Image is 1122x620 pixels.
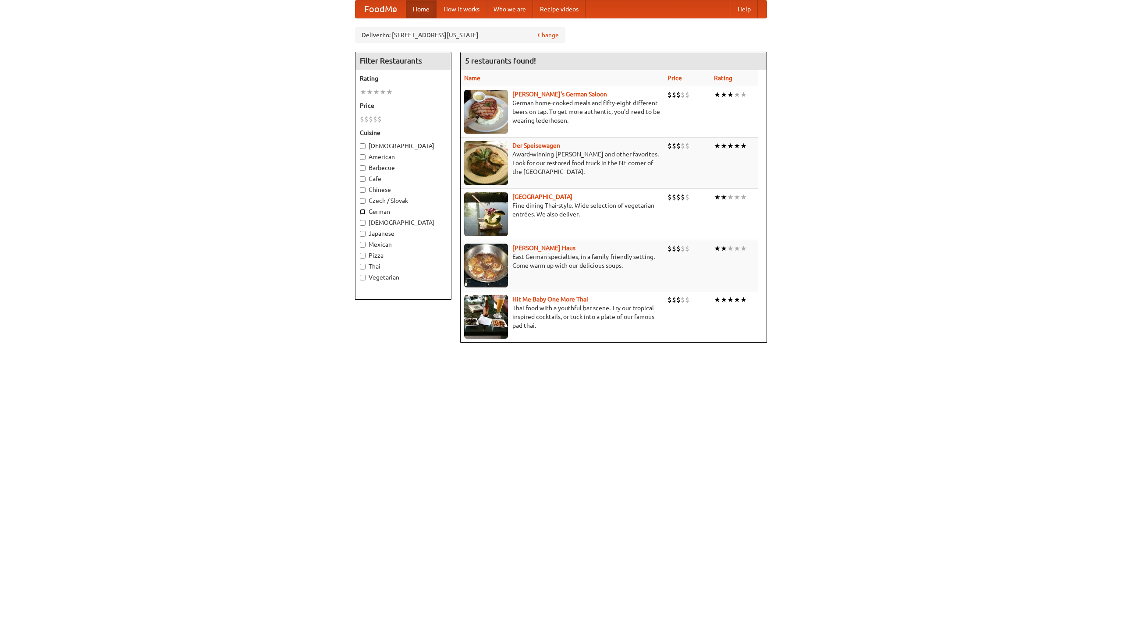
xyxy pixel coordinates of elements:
input: American [360,154,366,160]
li: ★ [740,244,747,253]
li: $ [681,295,685,305]
label: German [360,207,447,216]
li: $ [676,244,681,253]
input: [DEMOGRAPHIC_DATA] [360,220,366,226]
li: ★ [714,141,721,151]
a: Recipe videos [533,0,586,18]
img: satay.jpg [464,192,508,236]
input: Thai [360,264,366,269]
li: ★ [734,141,740,151]
li: $ [676,192,681,202]
a: Name [464,74,480,81]
li: ★ [373,87,380,97]
li: $ [685,192,689,202]
li: $ [377,114,382,124]
h5: Price [360,101,447,110]
p: East German specialties, in a family-friendly setting. Come warm up with our delicious soups. [464,252,660,270]
a: How it works [437,0,486,18]
a: [GEOGRAPHIC_DATA] [512,193,572,200]
li: ★ [734,90,740,99]
li: $ [672,295,676,305]
li: $ [681,90,685,99]
a: [PERSON_NAME] Haus [512,244,575,252]
li: ★ [734,295,740,305]
li: ★ [740,295,747,305]
li: ★ [721,295,727,305]
input: Mexican [360,242,366,248]
input: Japanese [360,231,366,237]
label: Barbecue [360,163,447,172]
li: ★ [727,244,734,253]
p: Award-winning [PERSON_NAME] and other favorites. Look for our restored food truck in the NE corne... [464,150,660,176]
img: speisewagen.jpg [464,141,508,185]
label: Chinese [360,185,447,194]
h5: Rating [360,74,447,83]
li: $ [668,90,672,99]
input: Czech / Slovak [360,198,366,204]
li: $ [672,90,676,99]
li: $ [685,90,689,99]
p: Fine dining Thai-style. Wide selection of vegetarian entrées. We also deliver. [464,201,660,219]
a: Help [731,0,758,18]
li: ★ [721,192,727,202]
label: Thai [360,262,447,271]
li: $ [685,295,689,305]
img: esthers.jpg [464,90,508,134]
a: Change [538,31,559,39]
li: ★ [714,90,721,99]
h4: Filter Restaurants [355,52,451,70]
img: babythai.jpg [464,295,508,339]
input: [DEMOGRAPHIC_DATA] [360,143,366,149]
li: $ [676,141,681,151]
li: $ [676,90,681,99]
li: $ [373,114,377,124]
a: [PERSON_NAME]'s German Saloon [512,91,607,98]
label: [DEMOGRAPHIC_DATA] [360,218,447,227]
li: ★ [386,87,393,97]
li: ★ [740,192,747,202]
li: $ [672,192,676,202]
li: ★ [380,87,386,97]
li: ★ [714,295,721,305]
li: $ [685,244,689,253]
li: ★ [740,141,747,151]
a: FoodMe [355,0,406,18]
p: Thai food with a youthful bar scene. Try our tropical inspired cocktails, or tuck into a plate of... [464,304,660,330]
li: $ [681,141,685,151]
b: Hit Me Baby One More Thai [512,296,588,303]
li: ★ [727,295,734,305]
li: ★ [727,141,734,151]
input: Vegetarian [360,275,366,280]
label: Vegetarian [360,273,447,282]
a: Home [406,0,437,18]
li: $ [369,114,373,124]
a: Der Speisewagen [512,142,560,149]
li: $ [360,114,364,124]
li: ★ [734,244,740,253]
li: $ [685,141,689,151]
li: ★ [740,90,747,99]
img: kohlhaus.jpg [464,244,508,287]
li: ★ [366,87,373,97]
li: $ [668,141,672,151]
input: Chinese [360,187,366,193]
h5: Cuisine [360,128,447,137]
label: Japanese [360,229,447,238]
label: Cafe [360,174,447,183]
label: [DEMOGRAPHIC_DATA] [360,142,447,150]
li: ★ [727,90,734,99]
ng-pluralize: 5 restaurants found! [465,57,536,65]
li: ★ [727,192,734,202]
li: $ [672,141,676,151]
input: German [360,209,366,215]
li: ★ [360,87,366,97]
li: $ [672,244,676,253]
li: $ [668,295,672,305]
li: ★ [721,244,727,253]
a: Rating [714,74,732,81]
div: Deliver to: [STREET_ADDRESS][US_STATE] [355,27,565,43]
li: ★ [714,192,721,202]
label: Czech / Slovak [360,196,447,205]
